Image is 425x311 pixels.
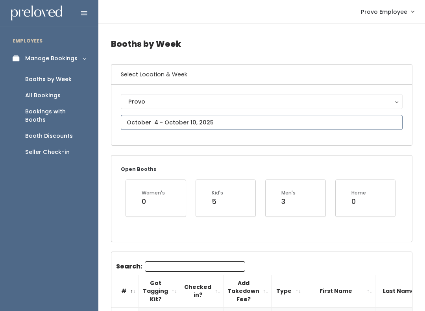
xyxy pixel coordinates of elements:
h4: Booths by Week [111,33,412,55]
small: Open Booths [121,166,156,172]
th: #: activate to sort column descending [111,275,139,307]
div: Women's [142,189,165,196]
th: First Name: activate to sort column ascending [304,275,375,307]
th: Add Takedown Fee?: activate to sort column ascending [224,275,272,307]
div: 0 [142,196,165,207]
div: Booth Discounts [25,132,73,140]
th: Got Tagging Kit?: activate to sort column ascending [139,275,180,307]
div: Seller Check-in [25,148,70,156]
div: Manage Bookings [25,54,78,63]
div: Men's [281,189,296,196]
th: Checked in?: activate to sort column ascending [180,275,224,307]
input: October 4 - October 10, 2025 [121,115,403,130]
input: Search: [145,261,245,272]
img: preloved logo [11,6,62,21]
div: Provo [128,97,395,106]
div: 5 [212,196,223,207]
div: Booths by Week [25,75,72,83]
div: All Bookings [25,91,61,100]
div: 3 [281,196,296,207]
div: Home [351,189,366,196]
div: 0 [351,196,366,207]
h6: Select Location & Week [111,65,412,85]
label: Search: [116,261,245,272]
span: Provo Employee [361,7,407,16]
button: Provo [121,94,403,109]
div: Kid's [212,189,223,196]
th: Type: activate to sort column ascending [272,275,304,307]
a: Provo Employee [353,3,422,20]
div: Bookings with Booths [25,107,86,124]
